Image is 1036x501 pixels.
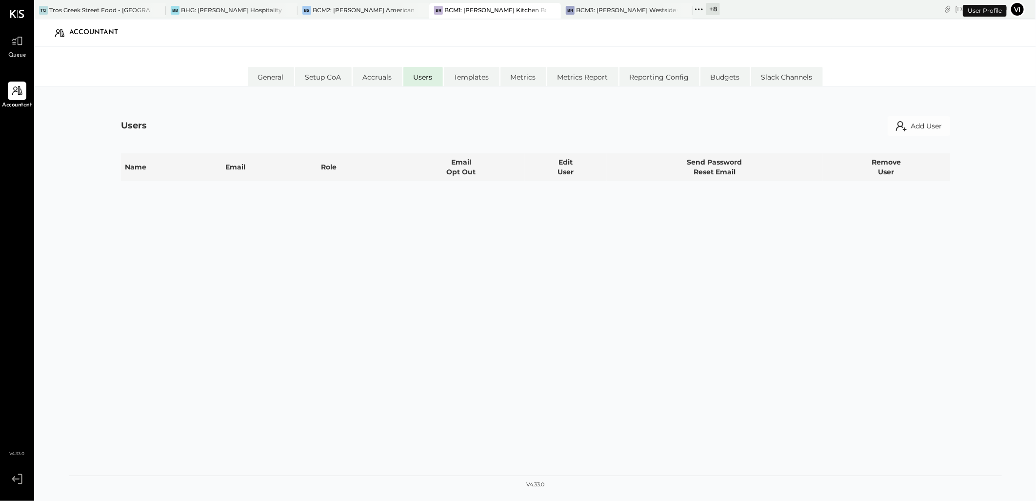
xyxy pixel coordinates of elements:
div: User Profile [963,5,1007,17]
div: Tros Greek Street Food - [GEOGRAPHIC_DATA] [49,6,151,14]
div: BR [434,6,443,15]
div: BCM3: [PERSON_NAME] Westside Grill [576,6,678,14]
span: Accountant [2,101,32,110]
li: Setup CoA [295,67,352,86]
div: TG [39,6,48,15]
div: v 4.33.0 [527,481,545,489]
span: Queue [8,51,26,60]
div: + 8 [706,3,720,15]
th: Send Password Reset Email [607,153,823,181]
div: BB [171,6,179,15]
a: Queue [0,32,34,60]
li: General [248,67,294,86]
div: BCM1: [PERSON_NAME] Kitchen Bar Market [444,6,546,14]
li: Accruals [353,67,402,86]
button: Add User [888,116,950,136]
div: copy link [943,4,953,14]
li: Metrics [500,67,546,86]
div: BCM2: [PERSON_NAME] American Cooking [313,6,415,14]
li: Reporting Config [619,67,699,86]
div: BHG: [PERSON_NAME] Hospitality Group, LLC [181,6,283,14]
th: Remove User [823,153,950,181]
th: Role [317,153,398,181]
li: Budgets [700,67,750,86]
div: BR [566,6,575,15]
th: Email [221,153,317,181]
div: [DATE] [955,4,1007,14]
th: Email Opt Out [398,153,525,181]
th: Edit User [525,153,607,181]
button: Vi [1010,1,1025,17]
th: Name [121,153,221,181]
li: Slack Channels [751,67,823,86]
a: Accountant [0,82,34,110]
div: Users [121,120,147,132]
li: Templates [444,67,499,86]
div: Accountant [69,25,128,41]
li: Metrics Report [547,67,618,86]
div: BS [302,6,311,15]
li: Users [403,67,443,86]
